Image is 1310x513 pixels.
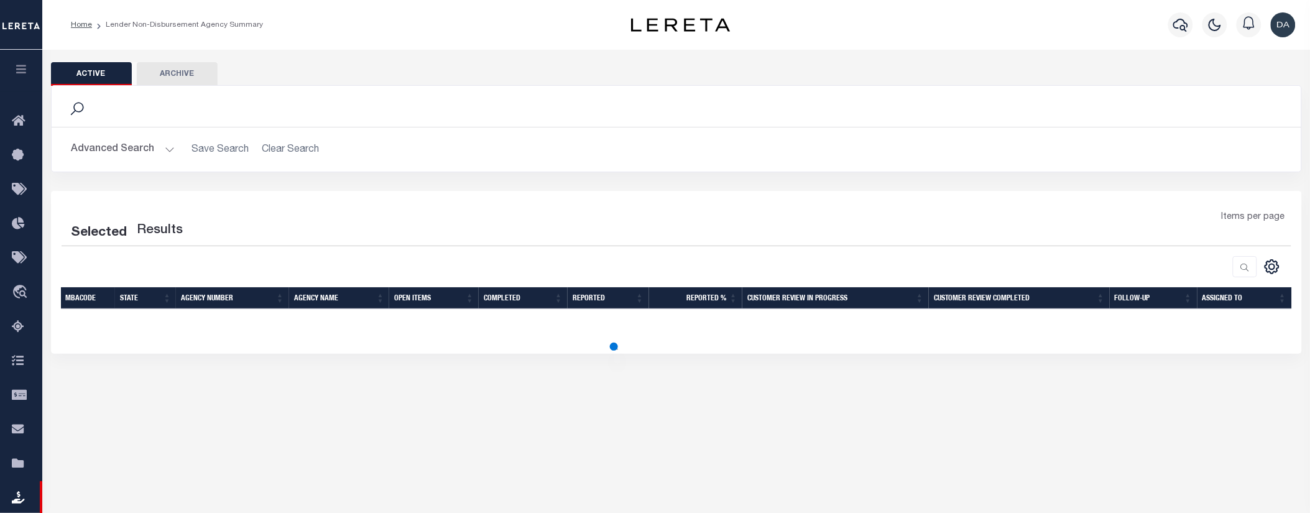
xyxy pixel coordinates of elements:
th: Agency Name [289,287,390,309]
th: Completed [479,287,568,309]
th: Agency Number [176,287,288,309]
li: Lender Non-Disbursement Agency Summary [92,19,263,30]
div: Selected [71,223,127,243]
th: State [115,287,177,309]
button: Active [51,62,132,86]
img: logo-dark.svg [631,18,731,32]
th: Assigned To [1197,287,1292,309]
button: Advanced Search [71,137,175,162]
label: Results [137,221,183,241]
th: Customer Review Completed [929,287,1110,309]
th: Reported [568,287,649,309]
th: Follow-up [1110,287,1197,309]
th: Reported % [649,287,743,309]
i: travel_explore [12,285,32,301]
th: MBACode [61,287,115,309]
img: svg+xml;base64,PHN2ZyB4bWxucz0iaHR0cDovL3d3dy53My5vcmcvMjAwMC9zdmciIHBvaW50ZXItZXZlbnRzPSJub25lIi... [1271,12,1296,37]
button: Archive [137,62,218,86]
a: Home [71,21,92,29]
th: Customer Review In Progress [742,287,929,309]
th: Open Items [389,287,479,309]
span: Items per page [1222,211,1285,224]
